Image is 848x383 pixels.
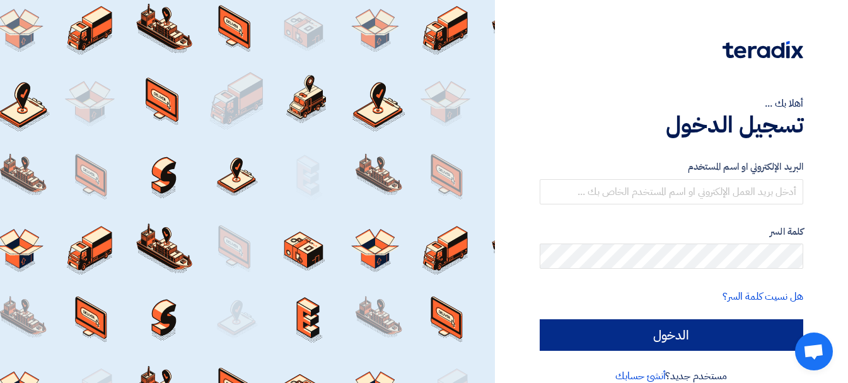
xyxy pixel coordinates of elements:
[723,41,803,59] img: Teradix logo
[723,289,803,304] a: هل نسيت كلمة السر؟
[540,179,803,204] input: أدخل بريد العمل الإلكتروني او اسم المستخدم الخاص بك ...
[540,111,803,139] h1: تسجيل الدخول
[540,225,803,239] label: كلمة السر
[795,333,833,370] a: Open chat
[540,96,803,111] div: أهلا بك ...
[540,160,803,174] label: البريد الإلكتروني او اسم المستخدم
[540,319,803,351] input: الدخول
